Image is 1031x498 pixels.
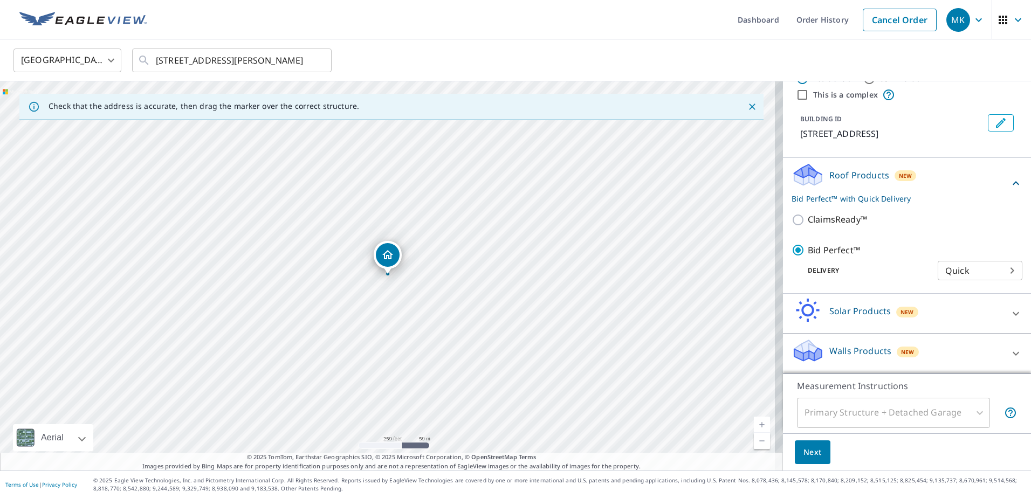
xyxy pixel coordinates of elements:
span: Next [803,446,822,459]
a: Current Level 17, Zoom In [754,417,770,433]
p: | [5,481,77,488]
a: Terms of Use [5,481,39,488]
label: This is a complex [813,89,878,100]
p: Roof Products [829,169,889,182]
p: Solar Products [829,305,891,317]
p: Measurement Instructions [797,379,1017,392]
input: Search by address or latitude-longitude [156,45,310,75]
p: Delivery [792,266,938,275]
p: Check that the address is accurate, then drag the marker over the correct structure. [49,101,359,111]
button: Close [745,100,759,114]
span: Your report will include the primary structure and a detached garage if one exists. [1004,406,1017,419]
div: Aerial [13,424,93,451]
a: Privacy Policy [42,481,77,488]
p: BUILDING ID [800,114,842,123]
img: EV Logo [19,12,147,28]
p: © 2025 Eagle View Technologies, Inc. and Pictometry International Corp. All Rights Reserved. Repo... [93,476,1026,493]
span: © 2025 TomTom, Earthstar Geographics SIO, © 2025 Microsoft Corporation, © [247,453,537,462]
p: Bid Perfect™ with Quick Delivery [792,193,1009,204]
p: ClaimsReady™ [808,213,867,226]
div: Aerial [38,424,67,451]
div: MK [946,8,970,32]
a: Terms [519,453,537,461]
div: Roof ProductsNewBid Perfect™ with Quick Delivery [792,162,1022,204]
p: [STREET_ADDRESS] [800,127,984,140]
a: Cancel Order [863,9,937,31]
span: New [901,308,914,316]
a: Current Level 17, Zoom Out [754,433,770,449]
button: Edit building 1 [988,114,1014,132]
span: New [899,171,912,180]
div: Dropped pin, building 1, Residential property, 1032 Southwinds Ln Goldsby, OK 73093 [374,241,402,274]
div: [GEOGRAPHIC_DATA] [13,45,121,75]
div: Solar ProductsNew [792,298,1022,329]
span: New [901,348,915,356]
p: Walls Products [829,344,891,357]
button: Next [795,440,830,465]
div: Walls ProductsNew [792,338,1022,369]
div: Primary Structure + Detached Garage [797,398,990,428]
p: Bid Perfect™ [808,244,860,257]
a: OpenStreetMap [471,453,517,461]
div: Quick [938,255,1022,286]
